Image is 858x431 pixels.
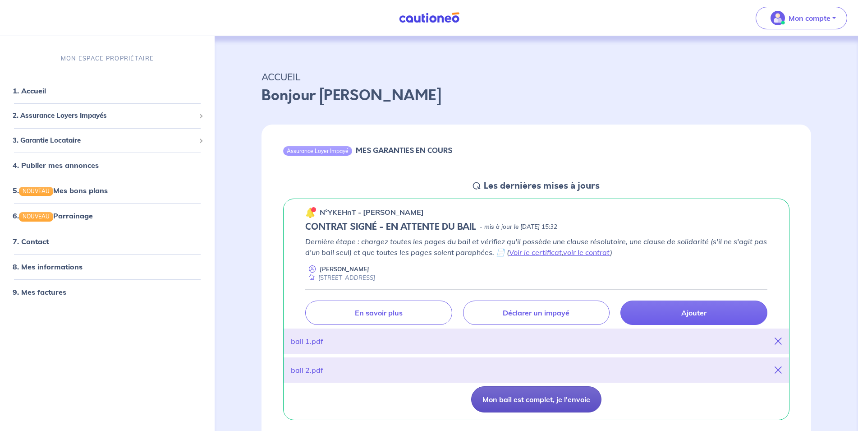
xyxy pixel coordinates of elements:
[463,301,610,325] a: Déclarer un impayé
[4,156,211,174] div: 4. Publier mes annonces
[395,12,463,23] img: Cautioneo
[320,265,369,273] p: [PERSON_NAME]
[620,301,767,325] a: Ajouter
[503,308,569,317] p: Déclarer un impayé
[291,336,323,347] div: bail 1.pdf
[484,181,600,191] h5: Les dernières mises à jours
[320,207,424,218] p: n°YKEHnT - [PERSON_NAME]
[262,85,811,107] p: Bonjour [PERSON_NAME]
[61,54,154,63] p: MON ESPACE PROPRIÉTAIRE
[305,236,767,258] p: Dernière étape : chargez toutes les pages du bail et vérifiez qu'il possède une clause résolutoir...
[13,135,195,145] span: 3. Garantie Locataire
[283,146,352,155] div: Assurance Loyer Impayé
[262,69,811,85] p: ACCUEIL
[775,338,782,345] i: close-button-title
[356,146,452,155] h6: MES GARANTIES EN COURS
[4,131,211,149] div: 3. Garantie Locataire
[509,248,562,257] a: Voir le certificat
[4,107,211,125] div: 2. Assurance Loyers Impayés
[789,13,830,23] p: Mon compte
[771,11,785,25] img: illu_account_valid_menu.svg
[305,222,476,232] h5: CONTRAT SIGNÉ - EN ATTENTE DU BAIL
[471,386,601,412] button: Mon bail est complet, je l'envoie
[681,308,707,317] p: Ajouter
[13,111,195,121] span: 2. Assurance Loyers Impayés
[305,207,316,218] img: 🔔
[305,301,452,325] a: En savoir plus
[4,283,211,301] div: 9. Mes factures
[355,308,403,317] p: En savoir plus
[13,211,93,220] a: 6.NOUVEAUParrainage
[13,161,99,170] a: 4. Publier mes annonces
[13,186,108,195] a: 5.NOUVEAUMes bons plans
[4,232,211,250] div: 7. Contact
[563,248,610,257] a: voir le contrat
[4,82,211,100] div: 1. Accueil
[13,86,46,95] a: 1. Accueil
[13,236,49,246] a: 7. Contact
[13,287,66,296] a: 9. Mes factures
[4,257,211,275] div: 8. Mes informations
[775,366,782,374] i: close-button-title
[4,181,211,199] div: 5.NOUVEAUMes bons plans
[756,7,847,29] button: illu_account_valid_menu.svgMon compte
[4,207,211,225] div: 6.NOUVEAUParrainage
[480,222,557,232] p: - mis à jour le [DATE] 15:32
[13,262,83,271] a: 8. Mes informations
[305,222,767,232] div: state: CONTRACT-SIGNED, Context: NEW,CHOOSE-CERTIFICATE,ALONE,LESSOR-DOCUMENTS
[305,273,375,282] div: [STREET_ADDRESS]
[291,365,323,375] div: bail 2.pdf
